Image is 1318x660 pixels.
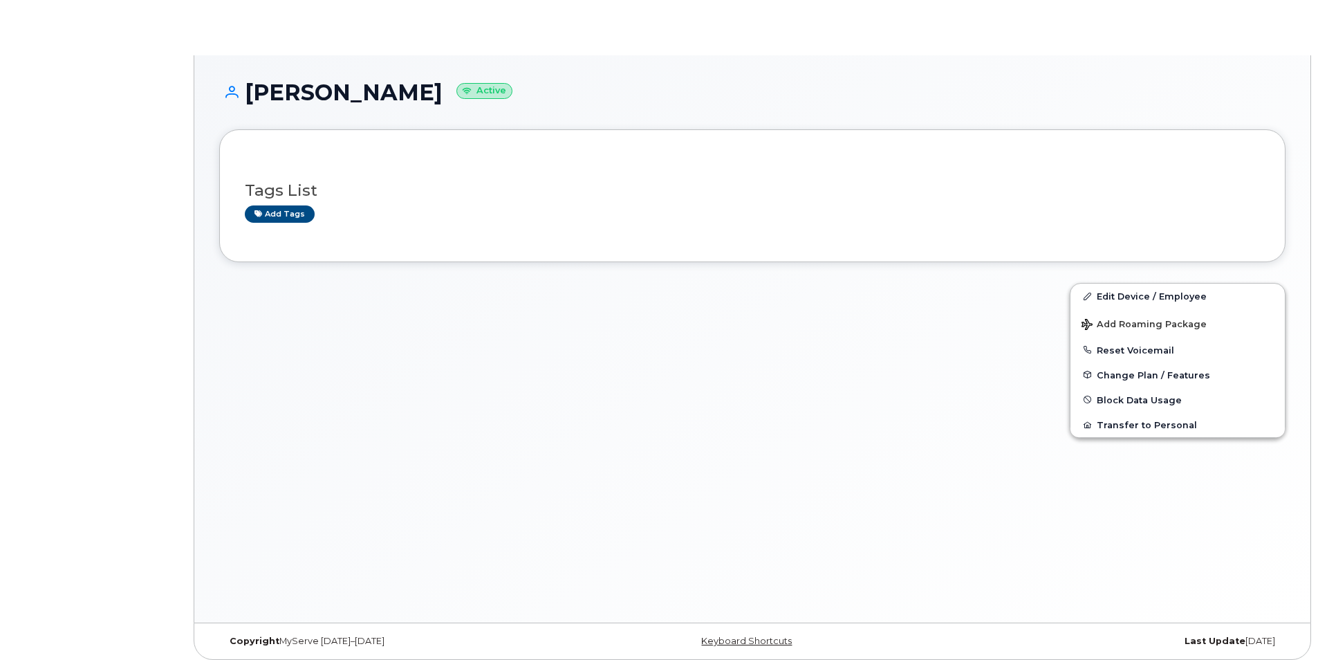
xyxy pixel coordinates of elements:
button: Transfer to Personal [1070,412,1285,437]
small: Active [456,83,512,99]
div: [DATE] [930,636,1285,647]
strong: Copyright [230,636,279,646]
button: Block Data Usage [1070,387,1285,412]
button: Reset Voicemail [1070,338,1285,363]
h3: Tags List [245,182,1260,199]
h1: [PERSON_NAME] [219,80,1285,104]
span: Change Plan / Features [1097,369,1210,380]
span: Add Roaming Package [1082,319,1207,332]
strong: Last Update [1185,636,1245,646]
a: Edit Device / Employee [1070,284,1285,309]
div: MyServe [DATE]–[DATE] [219,636,575,647]
button: Change Plan / Features [1070,363,1285,387]
button: Add Roaming Package [1070,309,1285,338]
a: Keyboard Shortcuts [701,636,792,646]
a: Add tags [245,205,315,223]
